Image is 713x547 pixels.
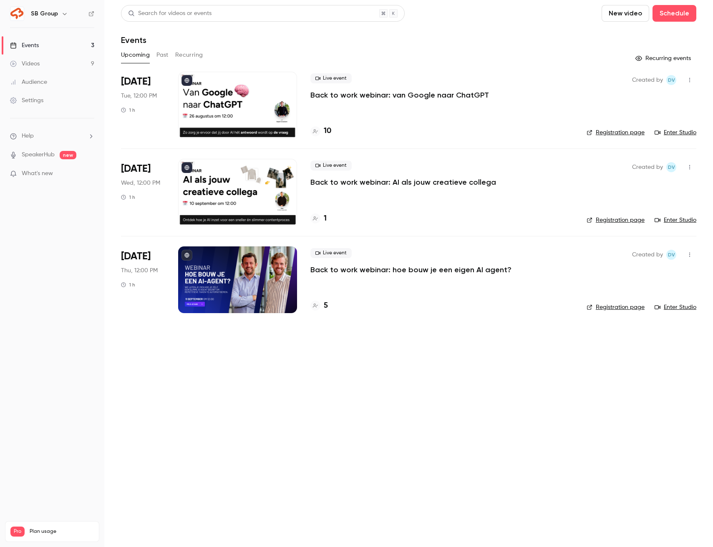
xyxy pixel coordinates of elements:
div: Events [10,41,39,50]
span: Dv [668,75,675,85]
a: Back to work webinar: AI als jouw creatieve collega [310,177,496,187]
span: Help [22,132,34,141]
span: Live event [310,248,352,258]
span: Thu, 12:00 PM [121,266,158,275]
h1: Events [121,35,146,45]
span: Tue, 12:00 PM [121,92,157,100]
iframe: Noticeable Trigger [84,170,94,178]
span: Live event [310,73,352,83]
a: Enter Studio [655,303,696,311]
span: new [60,151,76,159]
span: Created by [632,250,663,260]
div: 1 h [121,107,135,113]
div: 1 h [121,281,135,288]
div: Settings [10,96,43,105]
a: 1 [310,213,327,224]
button: Recurring events [632,52,696,65]
button: Recurring [175,48,203,62]
span: Pro [10,527,25,537]
img: SB Group [10,7,24,20]
span: Dante van der heijden [666,75,676,85]
div: Aug 26 Tue, 12:00 PM (Europe/Amsterdam) [121,72,165,138]
a: Registration page [587,128,645,137]
p: Videos [10,537,26,544]
button: Upcoming [121,48,150,62]
h4: 1 [324,213,327,224]
span: Dv [668,162,675,172]
span: Created by [632,162,663,172]
h6: SB Group [31,10,58,18]
div: 1 h [121,194,135,201]
span: Wed, 12:00 PM [121,179,160,187]
span: Live event [310,161,352,171]
span: Dante van der heijden [666,250,676,260]
span: Dante van der heijden [666,162,676,172]
a: Registration page [587,303,645,311]
span: Plan usage [30,528,94,535]
span: [DATE] [121,75,151,88]
a: SpeakerHub [22,151,55,159]
a: Registration page [587,216,645,224]
p: / 150 [80,537,94,544]
a: 10 [310,125,331,137]
span: Created by [632,75,663,85]
li: help-dropdown-opener [10,132,94,141]
div: Sep 10 Wed, 12:00 PM (Europe/Amsterdam) [121,159,165,226]
button: Past [156,48,169,62]
a: Back to work webinar: hoe bouw je een eigen AI agent? [310,265,511,275]
span: What's new [22,169,53,178]
div: Sep 11 Thu, 12:00 PM (Europe/Amsterdam) [121,246,165,313]
div: Audience [10,78,47,86]
a: Enter Studio [655,216,696,224]
a: Back to work webinar: van Google naar ChatGPT [310,90,489,100]
a: 5 [310,300,328,311]
h4: 5 [324,300,328,311]
a: Enter Studio [655,128,696,137]
span: [DATE] [121,250,151,263]
span: 9 [80,538,82,543]
span: [DATE] [121,162,151,176]
span: Dv [668,250,675,260]
button: New video [602,5,649,22]
div: Videos [10,60,40,68]
div: Search for videos or events [128,9,212,18]
button: Schedule [653,5,696,22]
h4: 10 [324,125,331,137]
